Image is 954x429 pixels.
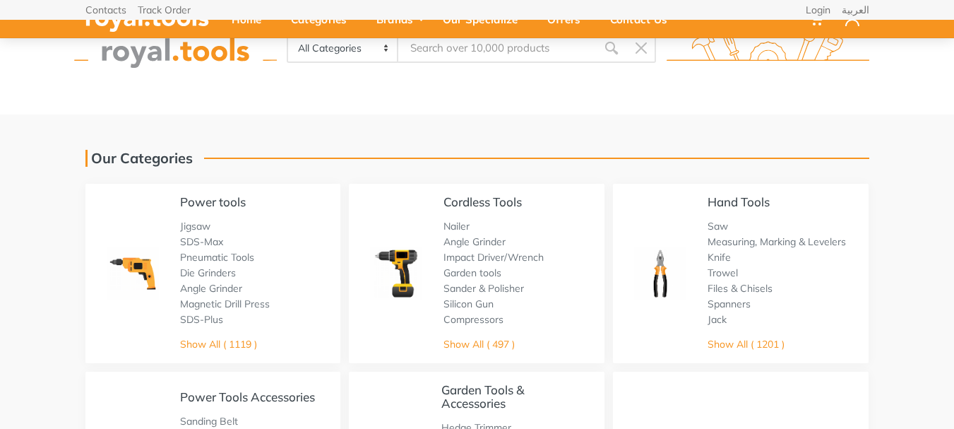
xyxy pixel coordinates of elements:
a: SDS-Max [180,235,223,248]
img: Royal - Cordless Tools [370,247,422,300]
a: Track Order [138,5,191,15]
a: Compressors [443,313,503,326]
a: Magnetic Drill Press [180,298,270,310]
select: Category [288,35,399,61]
img: Royal - Power tools [107,247,159,300]
h1: Our Categories [85,150,193,167]
a: Pneumatic Tools [180,251,254,264]
a: Sanding Belt [180,415,238,428]
a: Files & Chisels [708,282,773,295]
a: Power tools [180,194,246,209]
a: Impact Driver/Wrench [443,251,544,264]
a: Silicon Gun [443,298,494,310]
a: Garden tools [443,266,501,279]
a: SDS-Plus [180,313,223,326]
a: Spanners [708,298,751,310]
a: Saw [708,220,728,233]
a: Garden Tools & Accessories [441,382,524,411]
a: Show All ( 1119 ) [180,338,257,351]
a: Cordless Tools [443,194,522,209]
a: Show All ( 497 ) [443,338,515,351]
a: العربية [842,5,869,15]
input: Site search [398,33,596,63]
a: Power Tools Accessories [180,389,315,404]
img: Royal - Hand Tools [634,247,686,300]
a: Login [806,5,830,15]
a: Knife [708,251,731,264]
a: Jack [708,313,727,326]
a: Measuring, Marking & Levelers [708,235,846,248]
a: Jigsaw [180,220,210,233]
a: Angle Grinder [443,235,506,248]
img: royal.tools Logo [74,29,277,68]
a: Trowel [708,266,738,279]
a: Hand Tools [708,194,770,209]
a: Show All ( 1201 ) [708,338,785,351]
img: royal.tools Logo [667,29,869,68]
a: Die Grinders [180,266,236,279]
a: Sander & Polisher [443,282,524,295]
a: Contacts [85,5,126,15]
a: Nailer [443,220,470,233]
a: Angle Grinder [180,282,242,295]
